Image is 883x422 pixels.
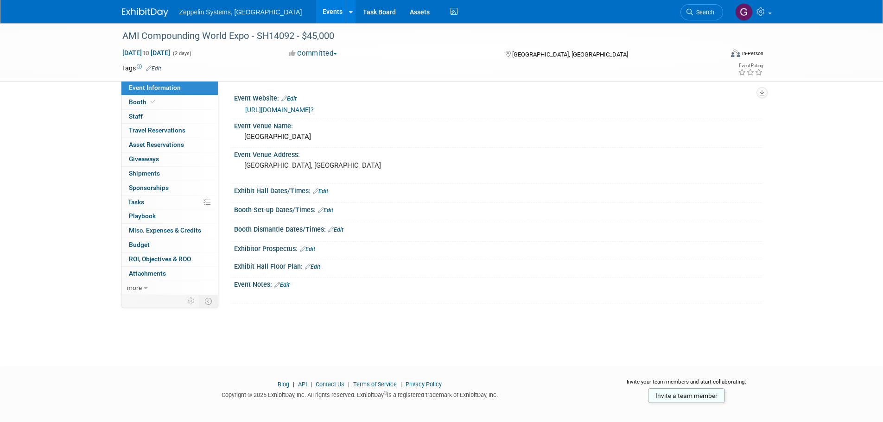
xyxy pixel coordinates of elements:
[512,51,628,58] span: [GEOGRAPHIC_DATA], [GEOGRAPHIC_DATA]
[129,141,184,148] span: Asset Reservations
[129,170,160,177] span: Shipments
[328,227,343,233] a: Edit
[199,295,218,307] td: Toggle Event Tabs
[129,212,156,220] span: Playbook
[146,65,161,72] a: Edit
[129,84,181,91] span: Event Information
[313,188,328,195] a: Edit
[291,381,297,388] span: |
[244,161,444,170] pre: [GEOGRAPHIC_DATA], [GEOGRAPHIC_DATA]
[286,49,341,58] button: Committed
[612,378,762,392] div: Invite your team members and start collaborating:
[129,113,143,120] span: Staff
[121,252,218,266] a: ROI, Objectives & ROO
[121,195,218,209] a: Tasks
[151,99,155,104] i: Booth reservation complete
[121,110,218,124] a: Staff
[384,391,387,396] sup: ®
[121,138,218,152] a: Asset Reservations
[121,181,218,195] a: Sponsorships
[122,389,598,399] div: Copyright © 2025 ExhibitDay, Inc. All rights reserved. ExhibitDay is a registered trademark of Ex...
[121,152,218,166] a: Giveaways
[234,259,762,271] div: Exhibit Hall Floor Plan:
[179,8,302,16] span: Zeppelin Systems, [GEOGRAPHIC_DATA]
[122,8,168,17] img: ExhibitDay
[245,106,314,113] a: [URL][DOMAIN_NAME]?
[234,91,762,103] div: Event Website:
[129,184,169,191] span: Sponsorships
[121,124,218,138] a: Travel Reservations
[693,9,714,16] span: Search
[129,98,157,106] span: Booth
[234,242,762,254] div: Exhibitor Prospectus:
[121,81,218,95] a: Event Information
[234,184,762,196] div: Exhibit Hall Dates/Times:
[122,63,161,73] td: Tags
[183,295,199,307] td: Personalize Event Tab Strip
[668,48,764,62] div: Event Format
[738,63,763,68] div: Event Rating
[234,277,762,290] div: Event Notes:
[300,246,315,252] a: Edit
[406,381,442,388] a: Privacy Policy
[353,381,397,388] a: Terms of Service
[742,50,763,57] div: In-Person
[129,126,185,134] span: Travel Reservations
[121,238,218,252] a: Budget
[308,381,314,388] span: |
[648,388,725,403] a: Invite a team member
[121,95,218,109] a: Booth
[121,167,218,181] a: Shipments
[234,148,762,159] div: Event Venue Address:
[172,50,191,57] span: (2 days)
[680,4,723,20] a: Search
[122,49,171,57] span: [DATE] [DATE]
[127,284,142,291] span: more
[731,50,740,57] img: Format-Inperson.png
[234,119,762,131] div: Event Venue Name:
[234,203,762,215] div: Booth Set-up Dates/Times:
[241,130,755,144] div: [GEOGRAPHIC_DATA]
[121,267,218,281] a: Attachments
[735,3,753,21] img: Genevieve Dewald
[298,381,307,388] a: API
[121,224,218,238] a: Misc. Expenses & Credits
[346,381,352,388] span: |
[129,255,191,263] span: ROI, Objectives & ROO
[281,95,297,102] a: Edit
[129,155,159,163] span: Giveaways
[121,209,218,223] a: Playbook
[316,381,344,388] a: Contact Us
[119,28,709,44] div: AMI Compounding World Expo - SH14092 - $45,000
[142,49,151,57] span: to
[398,381,404,388] span: |
[274,282,290,288] a: Edit
[234,222,762,234] div: Booth Dismantle Dates/Times:
[128,198,144,206] span: Tasks
[278,381,289,388] a: Blog
[129,270,166,277] span: Attachments
[318,207,333,214] a: Edit
[121,281,218,295] a: more
[129,241,150,248] span: Budget
[129,227,201,234] span: Misc. Expenses & Credits
[305,264,320,270] a: Edit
